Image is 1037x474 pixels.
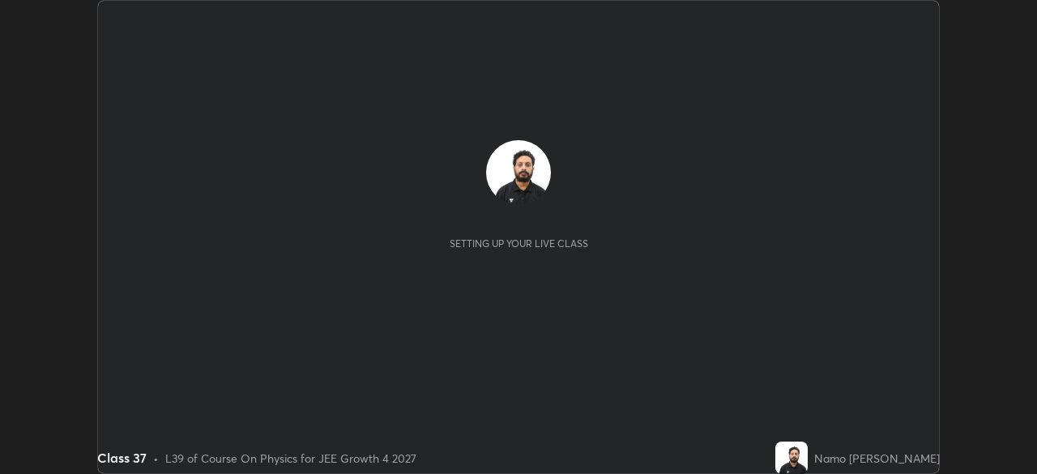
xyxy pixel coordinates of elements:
[165,450,416,467] div: L39 of Course On Physics for JEE Growth 4 2027
[97,448,147,468] div: Class 37
[450,237,588,250] div: Setting up your live class
[775,442,808,474] img: 436b37f31ff54e2ebab7161bc7e43244.jpg
[814,450,940,467] div: Namo [PERSON_NAME]
[486,140,551,205] img: 436b37f31ff54e2ebab7161bc7e43244.jpg
[153,450,159,467] div: •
